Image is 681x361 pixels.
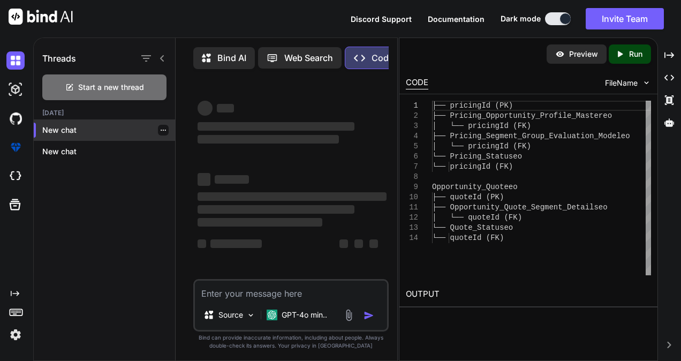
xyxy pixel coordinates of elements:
h1: Threads [42,52,76,65]
span: ‌ [198,135,339,144]
div: 3 [406,121,418,131]
p: Code Generator [372,51,436,64]
div: 12 [406,213,418,223]
div: 1 [406,101,418,111]
img: darkAi-studio [6,80,25,99]
p: Bind can provide inaccurate information, including about people. Always double-check its answers.... [193,334,389,350]
span: └── Pricing_Statuseo [432,152,522,161]
span: ‌ [198,239,206,248]
span: ‌ [198,173,210,186]
div: 7 [406,162,418,172]
div: 5 [406,141,418,152]
img: settings [6,326,25,344]
img: githubDark [6,109,25,127]
span: ├── Pricing_Segment_Group_Evaluation_Modeleo [432,132,630,140]
div: 9 [406,182,418,192]
span: ├── Pricing_Opportunity_Profile_Mastereo [432,111,612,120]
div: 8 [406,172,418,182]
span: ‌ [198,218,322,227]
img: darkChat [6,51,25,70]
img: cloudideIcon [6,167,25,185]
span: ‌ [339,239,348,248]
img: chevron down [642,78,651,87]
span: └── quoteId (FK) [432,234,504,242]
span: ‌ [198,101,213,116]
div: 14 [406,233,418,243]
span: └── Quote_Statuseo [432,223,513,232]
div: 4 [406,131,418,141]
span: ‌ [210,239,262,248]
span: ├── pricingId (PK) [432,101,513,110]
div: 13 [406,223,418,233]
p: New chat [42,146,175,157]
img: premium [6,138,25,156]
span: Documentation [428,14,485,24]
p: Preview [569,49,598,59]
img: Pick Models [246,311,255,320]
div: CODE [406,77,428,89]
p: Web Search [284,51,333,64]
p: GPT-4o min.. [282,310,327,320]
div: 10 [406,192,418,202]
p: Run [629,49,642,59]
img: GPT-4o mini [267,310,277,320]
img: preview [555,49,565,59]
button: Documentation [428,13,485,25]
div: 2 [406,111,418,121]
span: Start a new thread [78,82,144,93]
span: └── pricingId (FK) [432,162,513,171]
span: ├── quoteId (PK) [432,193,504,201]
p: Source [218,310,243,320]
span: ‌ [217,104,234,112]
span: │ └── quoteId (FK) [432,213,522,222]
div: 6 [406,152,418,162]
img: attachment [343,309,355,321]
span: │ └── pricingId (FK) [432,122,531,130]
span: ‌ [198,192,387,201]
p: Bind AI [217,51,246,64]
button: Invite Team [586,8,664,29]
h2: [DATE] [34,109,175,117]
span: ├── Opportunity_Quote_Segment_Detailseo [432,203,608,212]
span: ‌ [198,122,354,131]
p: New chat [42,125,175,136]
img: icon [364,310,374,321]
span: ‌ [215,175,249,184]
span: FileName [605,78,638,88]
span: ‌ [198,205,354,214]
span: ‌ [369,239,378,248]
div: 11 [406,202,418,213]
span: Dark mode [501,13,541,24]
h2: OUTPUT [399,282,657,307]
span: ‌ [354,239,363,248]
span: Discord Support [351,14,412,24]
span: │ └── pricingId (FK) [432,142,531,151]
img: Bind AI [9,9,73,25]
button: Discord Support [351,13,412,25]
span: Opportunity_Quoteeo [432,183,518,191]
